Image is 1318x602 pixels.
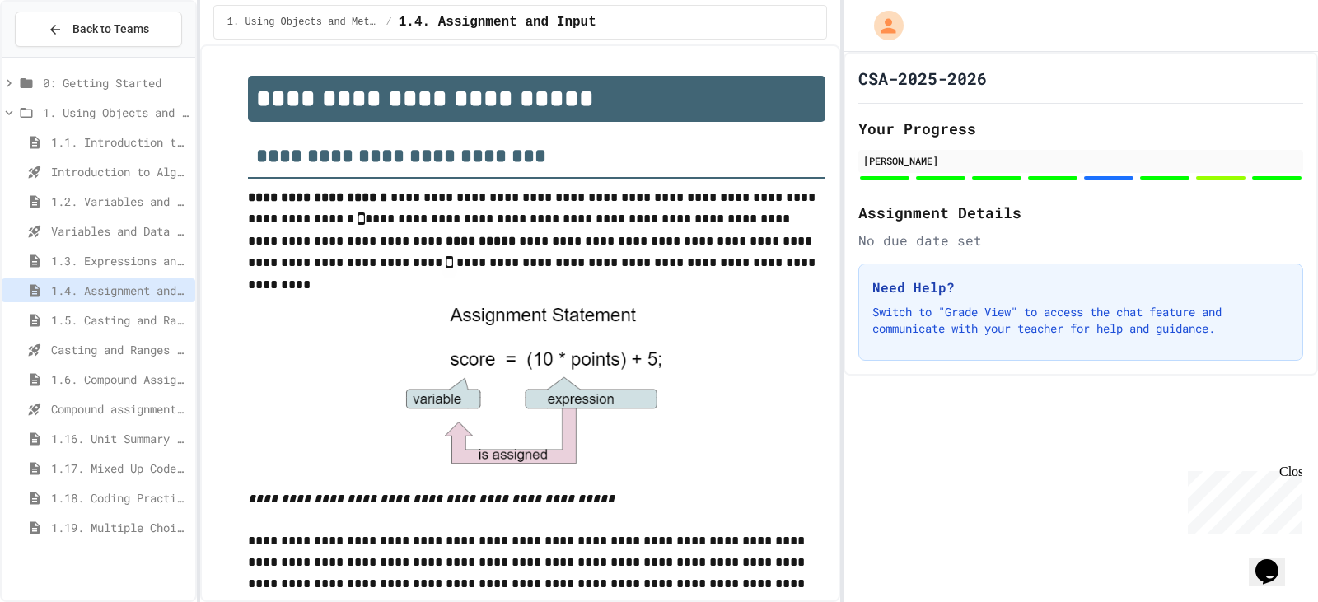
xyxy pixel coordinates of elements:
span: 1.1. Introduction to Algorithms, Programming, and Compilers [51,133,189,151]
span: / [386,16,392,29]
span: 1.18. Coding Practice 1a (1.1-1.6) [51,489,189,506]
span: 1.19. Multiple Choice Exercises for Unit 1a (1.1-1.6) [51,519,189,536]
span: 1. Using Objects and Methods [43,104,189,121]
button: Back to Teams [15,12,182,47]
div: My Account [857,7,908,44]
div: No due date set [858,231,1303,250]
h1: CSA-2025-2026 [858,67,987,90]
h2: Assignment Details [858,201,1303,224]
div: Chat with us now!Close [7,7,114,105]
span: Casting and Ranges of variables - Quiz [51,341,189,358]
span: Introduction to Algorithms, Programming, and Compilers [51,163,189,180]
span: 0: Getting Started [43,74,189,91]
span: Compound assignment operators - Quiz [51,400,189,418]
span: 1.2. Variables and Data Types [51,193,189,210]
span: 1.4. Assignment and Input [51,282,189,299]
iframe: chat widget [1249,536,1302,586]
div: [PERSON_NAME] [863,153,1298,168]
p: Switch to "Grade View" to access the chat feature and communicate with your teacher for help and ... [872,304,1289,337]
span: 1.6. Compound Assignment Operators [51,371,189,388]
span: 1.16. Unit Summary 1a (1.1-1.6) [51,430,189,447]
span: 1. Using Objects and Methods [227,16,380,29]
h2: Your Progress [858,117,1303,140]
span: 1.3. Expressions and Output [New] [51,252,189,269]
iframe: chat widget [1181,464,1302,534]
span: Back to Teams [72,21,149,38]
span: 1.17. Mixed Up Code Practice 1.1-1.6 [51,460,189,477]
span: Variables and Data Types - Quiz [51,222,189,240]
span: 1.4. Assignment and Input [399,12,596,32]
span: 1.5. Casting and Ranges of Values [51,311,189,329]
h3: Need Help? [872,278,1289,297]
